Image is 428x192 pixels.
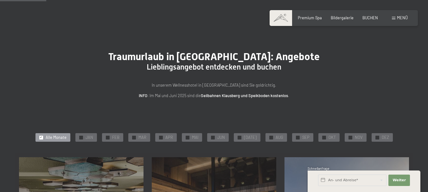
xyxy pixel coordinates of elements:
span: AUG [276,135,283,140]
span: MAI [192,135,198,140]
span: Weiter [393,178,406,183]
span: SEP [302,135,310,140]
span: [DATE] [244,135,257,140]
a: Bildergalerie [331,15,354,20]
a: BUCHEN [362,15,378,20]
span: FEB [112,135,119,140]
span: ✓ [80,136,82,139]
span: ✓ [349,136,351,139]
span: ✓ [40,136,42,139]
span: ✓ [297,136,299,139]
span: ✓ [133,136,135,139]
span: Lieblingsangebot entdecken und buchen [147,63,281,71]
span: ✓ [270,136,272,139]
span: NOV [355,135,363,140]
span: ✓ [186,136,188,139]
p: : Im Mai und Juni 2025 sind die . [87,92,341,99]
p: In unserem Wellnesshotel in [GEOGRAPHIC_DATA] sind Sie goldrichtig. [87,82,341,88]
span: MAR [138,135,146,140]
span: Alle Monate [46,135,67,140]
span: Menü [397,15,408,20]
span: OKT [329,135,336,140]
span: APR [165,135,173,140]
a: Premium Spa [298,15,322,20]
button: Weiter [388,175,410,186]
span: ✓ [106,136,109,139]
span: JUN [217,135,225,140]
span: ✓ [323,136,325,139]
span: Schnellanfrage [308,167,329,170]
strong: INFO [139,93,147,98]
span: DEZ [382,135,389,140]
span: ✓ [376,136,378,139]
span: ✓ [212,136,214,139]
span: JAN [86,135,93,140]
span: Traumurlaub in [GEOGRAPHIC_DATA]: Angebote [108,51,320,63]
span: ✓ [160,136,162,139]
strong: Seilbahnen Klausberg und Speikboden kostenlos [201,93,288,98]
span: ✓ [238,136,240,139]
